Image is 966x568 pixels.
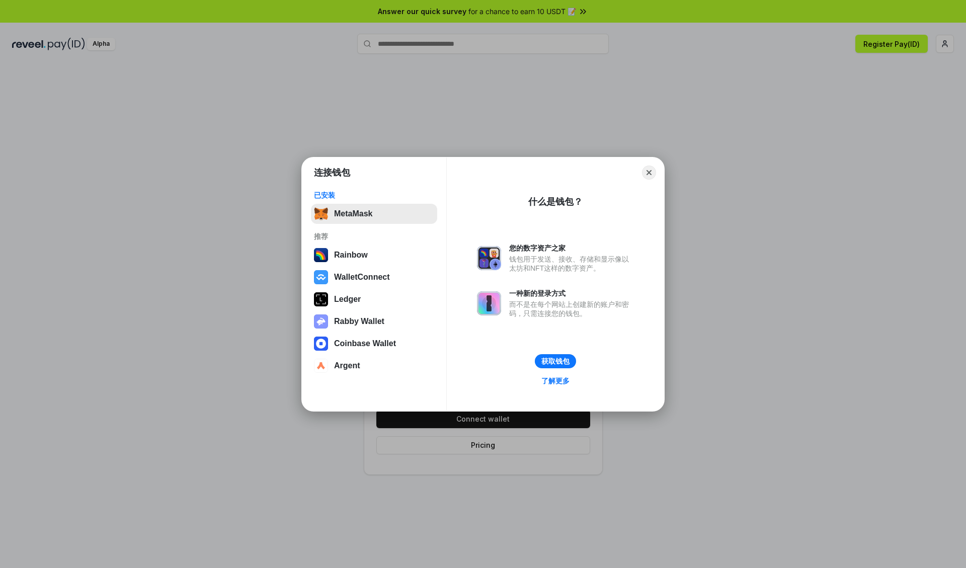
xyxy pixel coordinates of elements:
[535,354,576,368] button: 获取钱包
[509,244,634,253] div: 您的数字资产之家
[334,251,368,260] div: Rainbow
[314,207,328,221] img: svg+xml,%3Csvg%20fill%3D%22none%22%20height%3D%2233%22%20viewBox%3D%220%200%2035%2033%22%20width%...
[334,317,384,326] div: Rabby Wallet
[541,376,570,385] div: 了解更多
[334,273,390,282] div: WalletConnect
[541,357,570,366] div: 获取钱包
[509,289,634,298] div: 一种新的登录方式
[334,339,396,348] div: Coinbase Wallet
[314,248,328,262] img: svg+xml,%3Csvg%20width%3D%22120%22%20height%3D%22120%22%20viewBox%3D%220%200%20120%20120%22%20fil...
[311,245,437,265] button: Rainbow
[311,334,437,354] button: Coinbase Wallet
[311,204,437,224] button: MetaMask
[314,167,350,179] h1: 连接钱包
[334,209,372,218] div: MetaMask
[311,356,437,376] button: Argent
[314,359,328,373] img: svg+xml,%3Csvg%20width%3D%2228%22%20height%3D%2228%22%20viewBox%3D%220%200%2028%2028%22%20fill%3D...
[311,311,437,332] button: Rabby Wallet
[334,361,360,370] div: Argent
[314,191,434,200] div: 已安装
[528,196,583,208] div: 什么是钱包？
[535,374,576,387] a: 了解更多
[311,289,437,309] button: Ledger
[311,267,437,287] button: WalletConnect
[314,232,434,241] div: 推荐
[642,166,656,180] button: Close
[334,295,361,304] div: Ledger
[314,270,328,284] img: svg+xml,%3Csvg%20width%3D%2228%22%20height%3D%2228%22%20viewBox%3D%220%200%2028%2028%22%20fill%3D...
[509,300,634,318] div: 而不是在每个网站上创建新的账户和密码，只需连接您的钱包。
[477,291,501,315] img: svg+xml,%3Csvg%20xmlns%3D%22http%3A%2F%2Fwww.w3.org%2F2000%2Fsvg%22%20fill%3D%22none%22%20viewBox...
[509,255,634,273] div: 钱包用于发送、接收、存储和显示像以太坊和NFT这样的数字资产。
[314,292,328,306] img: svg+xml,%3Csvg%20xmlns%3D%22http%3A%2F%2Fwww.w3.org%2F2000%2Fsvg%22%20width%3D%2228%22%20height%3...
[314,314,328,329] img: svg+xml,%3Csvg%20xmlns%3D%22http%3A%2F%2Fwww.w3.org%2F2000%2Fsvg%22%20fill%3D%22none%22%20viewBox...
[477,246,501,270] img: svg+xml,%3Csvg%20xmlns%3D%22http%3A%2F%2Fwww.w3.org%2F2000%2Fsvg%22%20fill%3D%22none%22%20viewBox...
[314,337,328,351] img: svg+xml,%3Csvg%20width%3D%2228%22%20height%3D%2228%22%20viewBox%3D%220%200%2028%2028%22%20fill%3D...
